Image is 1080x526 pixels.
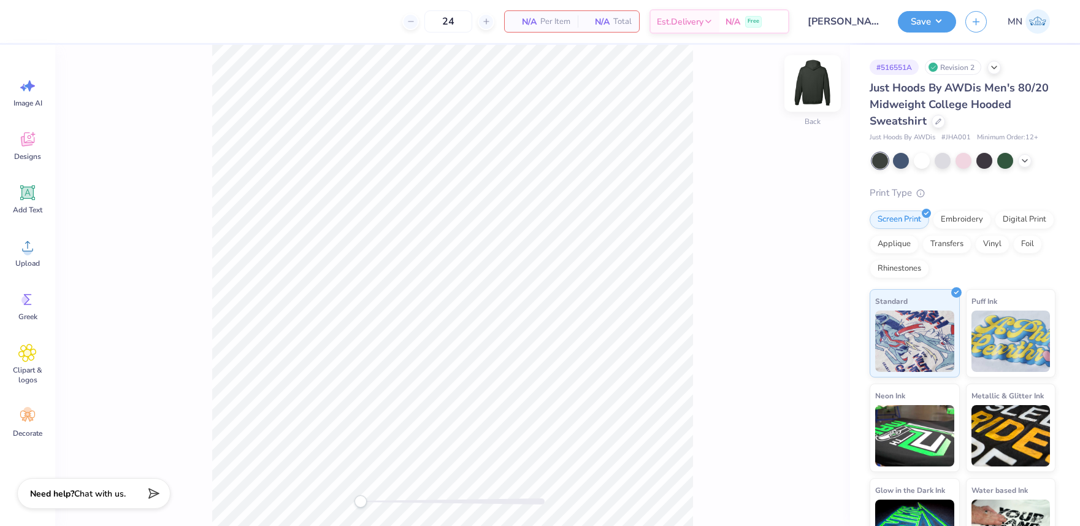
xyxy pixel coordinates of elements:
[13,205,42,215] span: Add Text
[354,495,367,508] div: Accessibility label
[788,59,837,108] img: Back
[7,365,48,385] span: Clipart & logos
[870,260,929,278] div: Rhinestones
[14,152,41,161] span: Designs
[748,17,759,26] span: Free
[977,133,1038,143] span: Minimum Order: 12 +
[971,311,1051,372] img: Puff Ink
[585,15,610,28] span: N/A
[971,295,997,307] span: Puff Ink
[975,235,1009,253] div: Vinyl
[870,80,1049,128] span: Just Hoods By AWDis Men's 80/20 Midweight College Hooded Sweatshirt
[870,186,1055,200] div: Print Type
[30,488,74,500] strong: Need help?
[1013,235,1042,253] div: Foil
[971,405,1051,466] img: Metallic & Glitter Ink
[875,389,905,402] span: Neon Ink
[875,405,954,466] img: Neon Ink
[870,60,919,75] div: # 516551A
[657,15,703,28] span: Est. Delivery
[875,295,908,307] span: Standard
[726,15,740,28] span: N/A
[1002,9,1055,34] a: MN
[13,428,42,438] span: Decorate
[875,311,954,372] img: Standard
[925,60,981,75] div: Revision 2
[941,133,971,143] span: # JHA001
[1025,9,1050,34] img: Mark Navarro
[15,258,40,268] span: Upload
[424,10,472,33] input: – –
[74,488,126,500] span: Chat with us.
[875,484,945,497] span: Glow in the Dark Ink
[870,235,919,253] div: Applique
[18,312,37,322] span: Greek
[870,211,929,229] div: Screen Print
[971,389,1044,402] span: Metallic & Glitter Ink
[995,211,1054,229] div: Digital Print
[512,15,537,28] span: N/A
[799,9,889,34] input: Untitled Design
[613,15,632,28] span: Total
[13,98,42,108] span: Image AI
[870,133,935,143] span: Just Hoods By AWDis
[922,235,971,253] div: Transfers
[805,116,821,127] div: Back
[1008,15,1022,29] span: MN
[933,211,991,229] div: Embroidery
[540,15,570,28] span: Per Item
[898,11,956,33] button: Save
[971,484,1028,497] span: Water based Ink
